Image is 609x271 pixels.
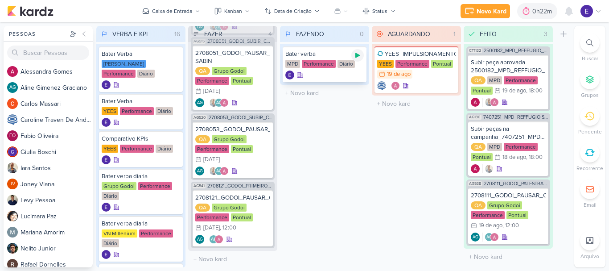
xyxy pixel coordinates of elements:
div: QA [471,76,486,84]
div: 0h22m [532,7,555,16]
p: Recorrente [576,164,603,172]
div: Criador(a): Aline Gimenez Graciano [471,233,480,242]
div: Bater verba diaria [102,220,180,228]
div: Subir peça aprovada 2500182_MPD_REFFUGIO_DESDOBRAMENTO_CRIATIVOS_V3 [471,58,546,75]
span: 2708053_GODOI_SUBIR_CONTEUDO_SOCIAL_EM_PERFORMANCE_VITAL [209,115,273,120]
div: 4 [265,29,276,39]
img: Alessandra Gomes [471,98,480,107]
div: VN Millenium [102,229,137,238]
div: , 12:00 [502,223,519,229]
span: AG538 [468,181,482,186]
div: Aline Gimenez Graciano [7,82,18,93]
img: Iara Santos [485,164,494,173]
div: Colaboradores: Iara Santos [482,164,494,173]
div: Criador(a): Eduardo Quaresma [102,118,111,127]
div: Bater verba diaria [102,172,180,180]
img: Iara Santos [209,167,218,175]
div: Performance [395,60,429,68]
div: J o n e y V i a n a [21,179,93,189]
div: MPD [487,76,502,84]
div: Bater Verba [102,50,180,58]
div: Bater verba [285,50,364,58]
span: 7407251_MPD_REFFUGIO SMART_CAMPANHA INVESTIDORES [483,115,548,120]
div: R a f a e l D o r n e l l e s [21,260,93,269]
span: 2708121_GODOI_PRIMEIRO_LUGAR_ENEM_VITAL [207,183,273,188]
div: Performance [102,70,136,78]
div: , 12:00 [220,225,236,231]
div: 1 [450,29,459,39]
div: Grupo Godoi [102,182,136,190]
p: JV [10,182,15,187]
div: Pontual [471,87,493,95]
div: F a b i o O l i v e i r a [21,131,93,141]
img: Levy Pessoa [7,195,18,205]
div: Aline Gimenez Graciano [471,233,480,242]
img: Alessandra Gomes [7,66,18,77]
div: [DATE] [203,157,220,163]
div: Criador(a): Aline Gimenez Graciano [195,167,204,175]
div: QA [195,204,210,212]
div: L e v y P e s s o a [21,196,93,205]
span: 2708111_GODOI_PALESTRA_VITAL [484,181,548,186]
div: MPD [487,143,502,151]
p: AG [216,101,222,105]
div: Pessoas [7,30,68,38]
div: Diário [337,60,355,68]
img: Rafael Dornelles [7,259,18,270]
div: Pontual [471,153,493,161]
p: AG [211,238,217,242]
div: Comparativo KPIs [102,135,180,143]
div: Aline Gimenez Graciano [209,235,218,244]
img: Eduardo Quaresma [285,71,294,79]
div: Pontual [231,77,253,85]
div: Aline Gimenez Graciano [195,235,204,244]
p: Pendente [578,128,602,136]
div: [PERSON_NAME] [102,60,146,68]
div: Aline Gimenez Graciano [214,98,223,107]
div: L u c i m a r a P a z [21,212,93,221]
img: Iara Santos [485,98,494,107]
img: Giulia Boschi [7,146,18,157]
div: Colaboradores: Iara Santos, Alessandra Gomes [482,98,499,107]
p: AG [197,238,203,242]
img: Alessandra Gomes [490,233,499,242]
div: Colaboradores: Alessandra Gomes [389,81,400,90]
div: 19 de ago [502,88,526,94]
div: Performance [120,107,154,115]
div: Joney Viana [7,179,18,189]
div: Performance [195,213,229,221]
div: C a r l o s M a s s a r i [21,99,93,108]
div: MPD [285,60,300,68]
img: Eduardo Quaresma [102,80,111,89]
div: 2708051_GODOI_PAUSAR_ANUNCIO_AB SABIN [195,49,270,65]
div: Criador(a): Alessandra Gomes [471,164,480,173]
div: YEES [377,60,394,68]
div: Diário [156,145,173,153]
div: 2708121_GODOI_PAUSAR_CAMPANHA_ENEM_VITAL [195,194,270,202]
div: M a r i a n a A m o r i m [21,228,93,237]
div: 2708053_GODOI_PAUSAR_ANUNCIO_VITAL [195,125,270,133]
input: + Novo kard [374,97,459,110]
input: + Novo kard [465,250,551,263]
div: Aline Gimenez Graciano [195,98,204,107]
div: I a r a S a n t o s [21,163,93,173]
img: Alessandra Gomes [220,167,229,175]
div: Criador(a): Alessandra Gomes [471,98,480,107]
div: Performance [120,145,154,153]
div: Pontual [231,145,253,153]
div: Ligar relógio [351,49,364,62]
img: Eduardo Quaresma [102,203,111,212]
input: + Novo kard [282,87,367,100]
div: Pontual [231,213,253,221]
img: Eduardo Quaresma [102,155,111,164]
div: Diário [137,70,155,78]
img: Mariana Amorim [7,227,18,238]
div: C a r o l i n e T r a v e n D e A n d r a d e [21,115,93,125]
li: Ctrl + F [574,33,605,63]
div: Colaboradores: Iara Santos, Aline Gimenez Graciano, Alessandra Gomes [207,167,229,175]
div: QA [195,135,210,143]
span: AG520 [193,115,207,120]
img: Lucimara Paz [7,211,18,221]
div: 0 [356,29,367,39]
img: Iara Santos [209,98,218,107]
